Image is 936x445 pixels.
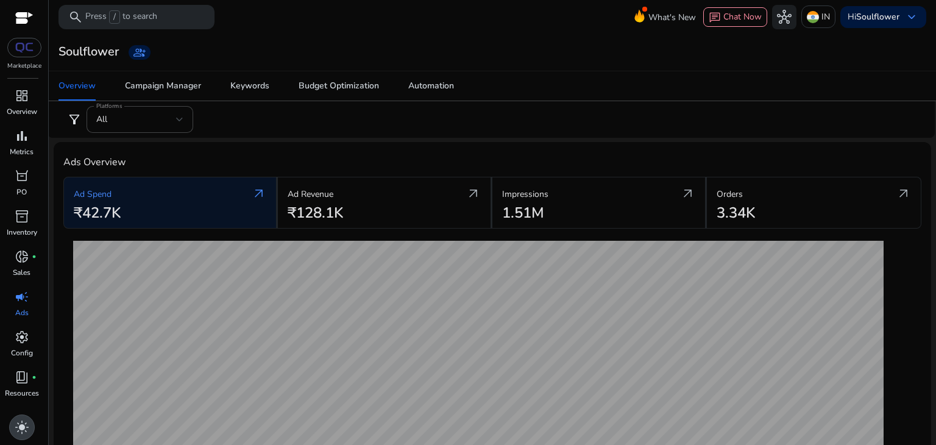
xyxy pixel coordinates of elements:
[717,204,755,222] h2: 3.34K
[723,11,762,23] span: Chat Now
[129,45,151,60] a: group_add
[896,187,911,201] span: arrow_outward
[5,388,39,399] p: Resources
[288,188,333,201] p: Ad Revenue
[13,43,35,52] img: QC-logo.svg
[7,106,37,117] p: Overview
[109,10,120,24] span: /
[502,204,544,222] h2: 1.51M
[74,188,112,201] p: Ad Spend
[502,188,548,201] p: Impressions
[848,13,899,21] p: Hi
[10,146,34,157] p: Metrics
[96,113,107,125] span: All
[466,187,481,201] span: arrow_outward
[58,44,119,59] h3: Soulflower
[288,204,343,222] h2: ₹128.1K
[15,290,29,304] span: campaign
[125,82,201,90] div: Campaign Manager
[777,10,792,24] span: hub
[11,347,33,358] p: Config
[96,102,122,110] mat-label: Platforms
[7,62,41,71] p: Marketplace
[74,204,121,222] h2: ₹42.7K
[807,11,819,23] img: in.svg
[15,307,29,318] p: Ads
[15,370,29,385] span: book_4
[15,249,29,264] span: donut_small
[67,112,82,127] span: filter_alt
[7,227,37,238] p: Inventory
[13,267,30,278] p: Sales
[15,420,29,435] span: light_mode
[230,82,269,90] div: Keywords
[58,82,96,90] div: Overview
[15,88,29,103] span: dashboard
[648,7,696,28] span: What's New
[856,11,899,23] b: Soulflower
[15,129,29,143] span: bar_chart
[299,82,379,90] div: Budget Optimization
[408,82,454,90] div: Automation
[681,187,695,201] span: arrow_outward
[68,10,83,24] span: search
[15,330,29,344] span: settings
[32,254,37,259] span: fiber_manual_record
[252,187,266,201] span: arrow_outward
[709,12,721,24] span: chat
[772,5,796,29] button: hub
[15,209,29,224] span: inventory_2
[63,157,921,168] h4: Ads Overview
[904,10,919,24] span: keyboard_arrow_down
[16,187,27,198] p: PO
[703,7,767,27] button: chatChat Now
[821,6,830,27] p: IN
[32,375,37,380] span: fiber_manual_record
[85,10,157,24] p: Press to search
[133,46,146,59] span: group_add
[717,188,743,201] p: Orders
[15,169,29,183] span: orders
